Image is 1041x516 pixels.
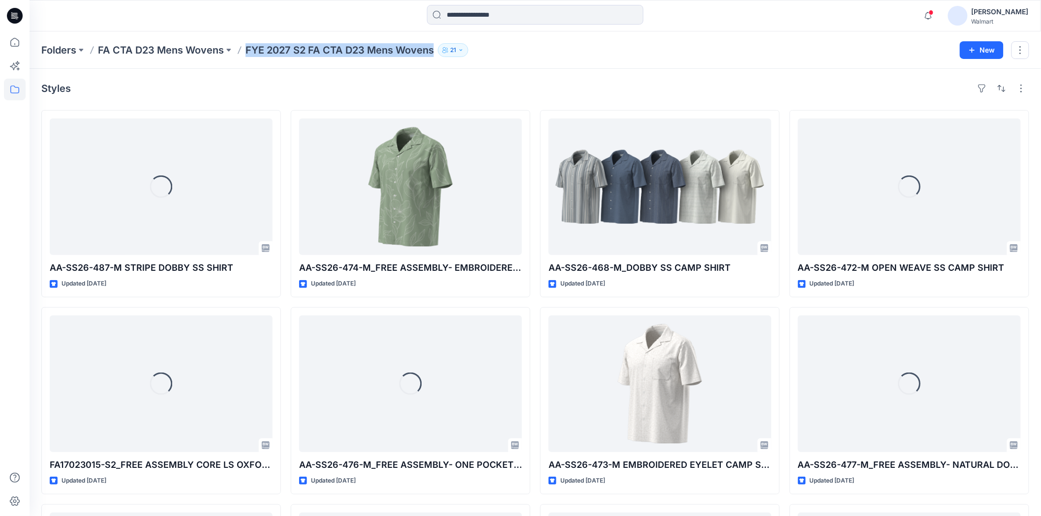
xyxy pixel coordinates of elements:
p: AA-SS26-476-M_FREE ASSEMBLY- ONE POCKET CAMP SHIRT [299,458,522,472]
button: 21 [438,43,468,57]
p: Updated [DATE] [311,279,356,289]
h4: Styles [41,83,71,94]
p: AA-SS26-474-M_FREE ASSEMBLY- EMBROIDERED CAMP SHIRT [299,261,522,275]
p: AA-SS26-468-M_DOBBY SS CAMP SHIRT [549,261,771,275]
button: New [960,41,1004,59]
p: AA-SS26-473-M EMBROIDERED EYELET CAMP SHIRT [549,458,771,472]
img: avatar [948,6,968,26]
p: Updated [DATE] [61,279,106,289]
a: FA CTA D23 Mens Wovens [98,43,224,57]
div: [PERSON_NAME] [972,6,1029,18]
p: FYE 2027 S2 FA CTA D23 Mens Wovens [245,43,434,57]
a: AA-SS26-474-M_FREE ASSEMBLY- EMBROIDERED CAMP SHIRT [299,118,522,255]
p: 21 [450,45,456,56]
div: Walmart [972,18,1029,25]
a: Folders [41,43,76,57]
p: Updated [DATE] [560,279,605,289]
p: Updated [DATE] [61,476,106,486]
a: AA-SS26-468-M_DOBBY SS CAMP SHIRT [549,118,771,255]
p: Updated [DATE] [560,476,605,486]
a: AA-SS26-473-M EMBROIDERED EYELET CAMP SHIRT [549,315,771,452]
p: Updated [DATE] [810,476,855,486]
p: AA-SS26-472-M OPEN WEAVE SS CAMP SHIRT [798,261,1021,275]
p: Updated [DATE] [311,476,356,486]
p: AA-SS26-477-M_FREE ASSEMBLY- NATURAL DOBBY SS SHIRT [798,458,1021,472]
p: Updated [DATE] [810,279,855,289]
p: FA17023015-S2_FREE ASSEMBLY CORE LS OXFORD SHIRT [50,458,273,472]
p: AA-SS26-487-M STRIPE DOBBY SS SHIRT [50,261,273,275]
